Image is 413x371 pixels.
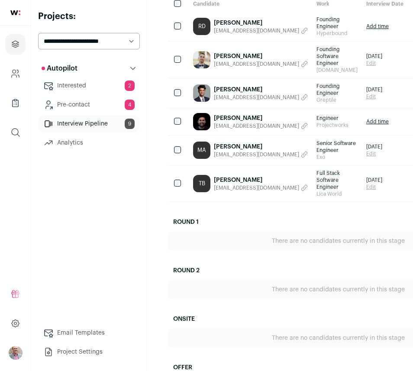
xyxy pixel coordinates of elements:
a: [PERSON_NAME] [214,52,308,61]
button: Open dropdown [9,346,23,360]
button: Autopilot [38,60,140,77]
span: 4 [125,100,135,110]
span: Lica World [316,190,358,197]
h2: Projects: [38,10,140,23]
a: [PERSON_NAME] [214,19,308,27]
a: MA [193,142,210,159]
span: Full Stack Software Engineer [316,170,358,190]
button: [EMAIL_ADDRESS][DOMAIN_NAME] [214,184,308,191]
img: c21646a4a1e302dcd31831e756eab7b89976c8857cbbefcf18b345ae4e2c0e95 [193,113,210,130]
a: Analytics [38,134,140,152]
button: [EMAIL_ADDRESS][DOMAIN_NAME] [214,151,308,158]
a: Project Settings [38,343,140,361]
a: TB [193,175,210,192]
span: Projectworks [316,122,358,129]
a: Add time [366,118,389,125]
span: Engineer [316,115,358,122]
span: [DATE] [366,177,382,184]
a: [PERSON_NAME] [214,85,308,94]
button: [EMAIL_ADDRESS][DOMAIN_NAME] [214,94,308,101]
span: 9 [125,119,135,129]
span: Senior Software Engineer [316,140,358,154]
a: RD [193,18,210,35]
span: [EMAIL_ADDRESS][DOMAIN_NAME] [214,27,299,34]
a: Edit [366,60,382,67]
img: wellfound-shorthand-0d5821cbd27db2630d0214b213865d53afaa358527fdda9d0ea32b1df1b89c2c.svg [10,10,20,15]
a: [PERSON_NAME] [214,142,308,151]
span: [DATE] [366,53,382,60]
a: [PERSON_NAME] [214,114,308,123]
span: [DATE] [366,143,382,150]
a: Edit [366,150,382,157]
a: Edit [366,184,382,190]
span: [DOMAIN_NAME] [316,67,358,74]
button: [EMAIL_ADDRESS][DOMAIN_NAME] [214,123,308,129]
span: [DATE] [366,86,382,93]
img: 07d91366dc51fd1871200594fca3a1f43e273d1bb880da7c128c5d36e05ecb30.jpg [193,51,210,68]
a: Edit [366,93,382,100]
a: Interview Pipeline9 [38,115,140,132]
span: [EMAIL_ADDRESS][DOMAIN_NAME] [214,94,299,101]
span: Founding Software Engineer [316,46,358,67]
a: Company Lists [5,93,26,113]
span: [EMAIL_ADDRESS][DOMAIN_NAME] [214,123,299,129]
span: Founding Engineer [316,16,358,30]
span: Greptile [316,97,358,103]
img: 15d192bb92992f0dc4ab822e619280ef9c9854dad7ec700bf4808158d8e553e7.jpg [193,84,210,102]
span: [EMAIL_ADDRESS][DOMAIN_NAME] [214,61,299,68]
a: Company and ATS Settings [5,63,26,84]
a: Email Templates [38,324,140,342]
p: Autopilot [42,63,77,74]
span: [EMAIL_ADDRESS][DOMAIN_NAME] [214,151,299,158]
a: Add time [366,23,389,30]
span: Exo [316,154,358,161]
a: Interested2 [38,77,140,94]
button: [EMAIL_ADDRESS][DOMAIN_NAME] [214,27,308,34]
span: [EMAIL_ADDRESS][DOMAIN_NAME] [214,184,299,191]
a: [PERSON_NAME] [214,176,308,184]
img: 190284-medium_jpg [9,346,23,360]
a: Pre-contact4 [38,96,140,113]
a: Projects [5,34,26,55]
span: Hyperbound [316,30,358,37]
span: Founding Engineer [316,83,358,97]
button: [EMAIL_ADDRESS][DOMAIN_NAME] [214,61,308,68]
span: 2 [125,81,135,91]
